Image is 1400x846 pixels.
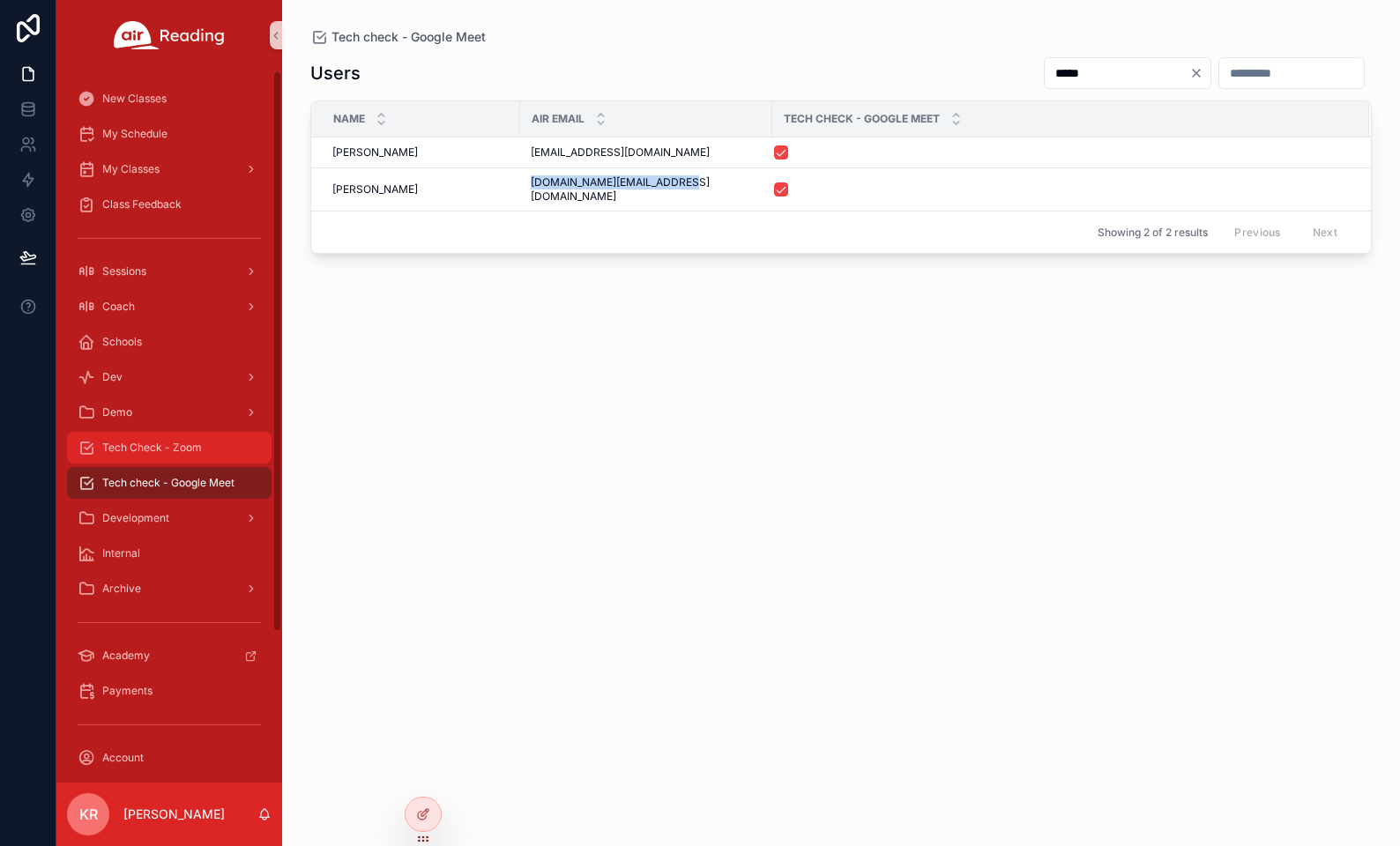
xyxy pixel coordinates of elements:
span: Archive [102,582,141,596]
p: [PERSON_NAME] [123,805,225,823]
span: Schools [102,335,142,349]
span: Showing 2 of 2 results [1098,226,1208,240]
span: Class Feedback [102,197,182,211]
a: Payments [67,675,272,707]
span: [DOMAIN_NAME][EMAIL_ADDRESS][DOMAIN_NAME] [531,175,762,204]
span: Academy [102,649,150,663]
a: Dev [67,361,272,393]
a: Tech check - Google Meet [67,467,272,499]
span: Tech check - Google Meet [331,28,486,46]
a: Class Feedback [67,189,272,220]
span: [EMAIL_ADDRESS][DOMAIN_NAME] [531,145,710,160]
span: KR [79,804,98,825]
a: Demo [67,397,272,428]
span: [PERSON_NAME] [332,182,418,197]
a: Coach [67,291,272,323]
button: Clear [1189,66,1210,80]
span: Tech Check - Zoom [102,441,202,455]
a: Development [67,502,272,534]
a: Schools [67,326,272,358]
a: Account [67,742,272,774]
span: Name [333,112,365,126]
span: Payments [102,684,153,698]
span: Tech check - Google Meet [102,476,235,490]
h1: Users [310,61,361,85]
a: Internal [67,538,272,569]
a: Tech check - Google Meet [310,28,486,46]
span: My Classes [102,162,160,176]
span: Air Email [532,112,585,126]
a: Sessions [67,256,272,287]
span: Dev [102,370,123,384]
a: Academy [67,640,272,672]
span: Account [102,751,144,765]
span: New Classes [102,92,167,106]
span: Sessions [102,264,146,278]
span: Development [102,511,169,525]
span: [PERSON_NAME] [332,145,418,160]
a: My Classes [67,153,272,185]
span: Coach [102,300,135,314]
span: Internal [102,546,140,560]
span: My Schedule [102,127,168,141]
a: New Classes [67,83,272,115]
span: Demo [102,405,132,419]
a: Tech Check - Zoom [67,432,272,464]
a: My Schedule [67,118,272,150]
div: scrollable content [56,70,282,783]
span: Tech Check - Google Meet [784,112,940,126]
img: App logo [114,21,225,49]
a: Archive [67,573,272,605]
